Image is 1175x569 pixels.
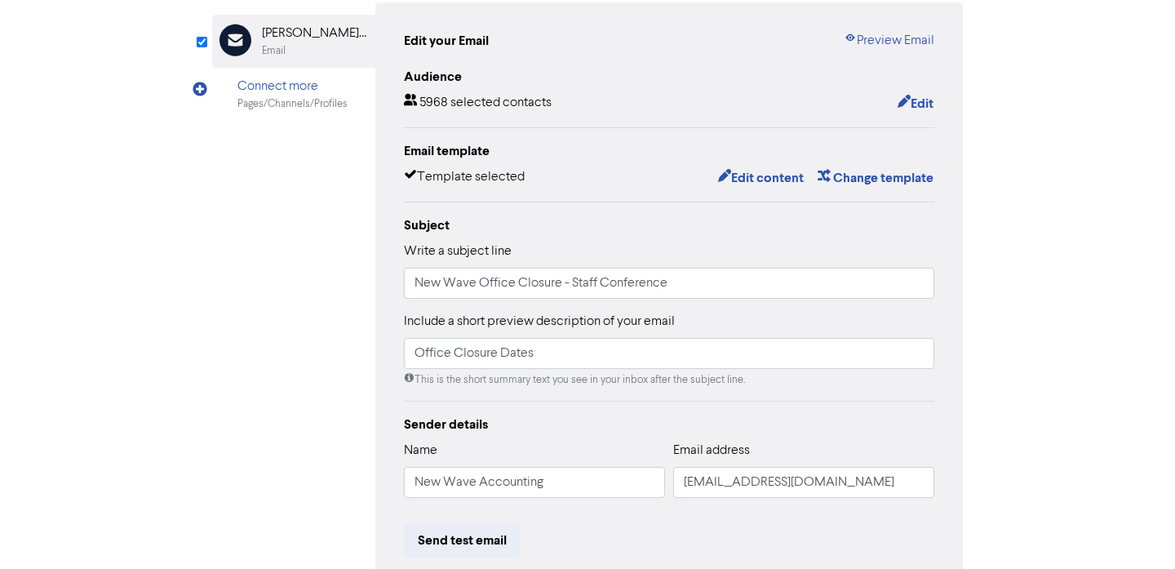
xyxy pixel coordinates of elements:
button: Send test email [404,523,521,558]
a: Preview Email [844,31,934,51]
div: This is the short summary text you see in your inbox after the subject line. [404,372,934,388]
div: Email [262,43,286,59]
div: Edit your Email [404,31,489,51]
label: Write a subject line [404,242,512,261]
button: Edit [897,93,934,114]
label: Include a short preview description of your email [404,312,675,331]
button: Change template [817,167,934,189]
div: Subject [404,216,934,235]
div: Audience [404,67,934,87]
div: Email template [404,141,934,161]
iframe: Chat Widget [965,393,1175,569]
div: Template selected [404,167,525,189]
div: Connect more [237,77,348,96]
div: Sender details [404,415,934,434]
div: [PERSON_NAME] - New Wave Accounting [262,24,366,43]
div: Connect morePages/Channels/Profiles [212,68,375,121]
button: Edit content [717,167,805,189]
label: Email address [673,441,750,460]
div: Pages/Channels/Profiles [237,96,348,112]
div: [PERSON_NAME] - New Wave AccountingEmail [212,15,375,68]
label: Name [404,441,437,460]
div: 5968 selected contacts [404,93,552,114]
